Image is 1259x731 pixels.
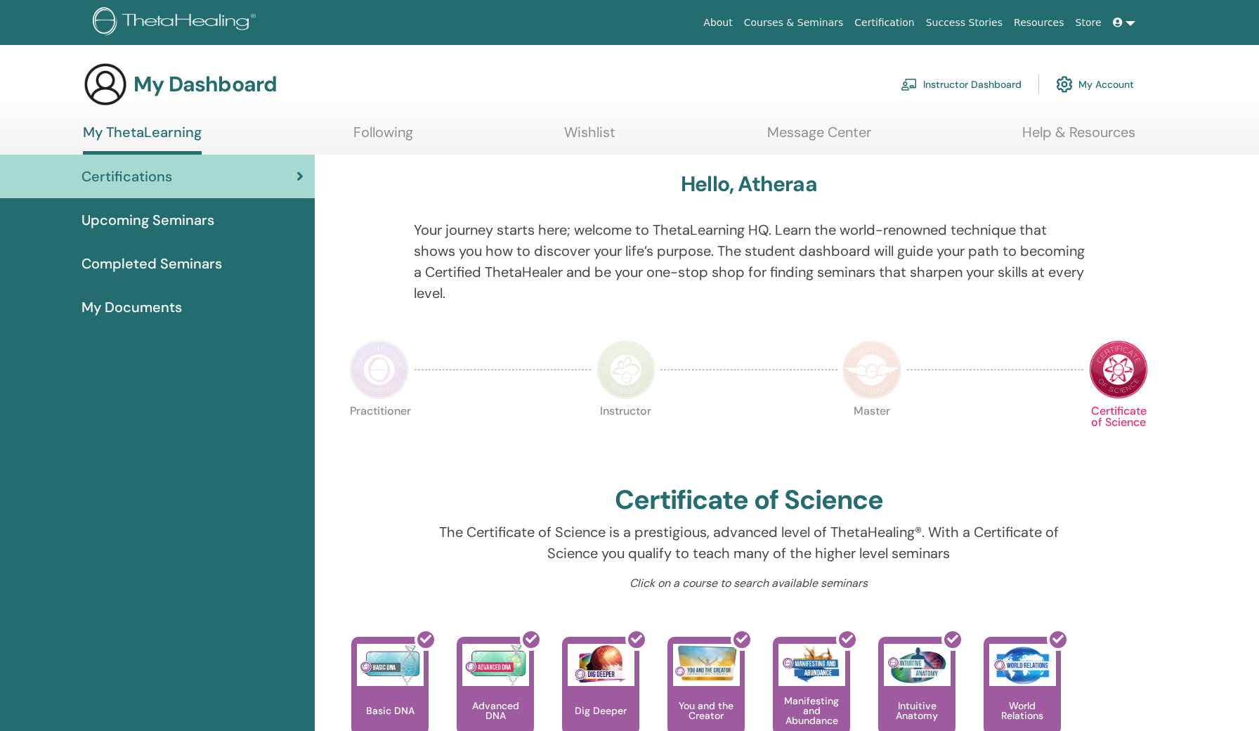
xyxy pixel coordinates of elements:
a: Success Stories [920,10,1008,36]
a: Message Center [767,124,871,151]
p: Master [842,406,901,465]
span: Completed Seminars [81,253,222,274]
img: World Relations [989,644,1056,686]
a: Help & Resources [1022,124,1135,151]
p: Advanced DNA [457,701,534,720]
img: cog.svg [1056,72,1073,96]
p: Manifesting and Abundance [773,696,850,725]
img: logo.png [93,7,261,39]
p: World Relations [984,701,1061,720]
a: Wishlist [564,124,615,151]
img: Certificate of Science [1089,340,1148,399]
a: Following [353,124,413,151]
a: Resources [1008,10,1070,36]
p: Intuitive Anatomy [878,701,955,720]
img: You and the Creator [673,644,740,683]
img: Advanced DNA [462,644,529,686]
img: Master [842,340,901,399]
span: My Documents [81,297,182,318]
a: Courses & Seminars [738,10,849,36]
img: Basic DNA [357,644,424,686]
p: Practitioner [350,406,409,465]
img: Intuitive Anatomy [884,644,951,686]
p: Click on a course to search available seminars [414,575,1085,592]
img: Manifesting and Abundance [778,644,845,686]
p: You and the Creator [667,701,745,720]
p: Instructor [596,406,655,465]
a: Store [1070,10,1107,36]
h2: Certificate of Science [615,484,883,517]
a: My Account [1056,69,1134,100]
a: My ThetaLearning [83,124,202,155]
span: Certifications [81,166,172,187]
img: Dig Deeper [568,644,634,686]
p: The Certificate of Science is a prestigious, advanced level of ThetaHealing®. With a Certificate ... [414,522,1085,564]
img: Practitioner [350,340,409,399]
img: Instructor [596,340,655,399]
a: Instructor Dashboard [901,69,1022,100]
img: chalkboard-teacher.svg [901,78,918,91]
a: Certification [849,10,920,36]
p: Certificate of Science [1089,406,1148,465]
h3: Hello, Atheraa [681,172,817,197]
img: generic-user-icon.jpg [83,62,128,107]
p: Your journey starts here; welcome to ThetaLearning HQ. Learn the world-renowned technique that sh... [414,219,1085,304]
a: About [698,10,738,36]
span: Upcoming Seminars [81,209,214,231]
p: Dig Deeper [569,706,632,716]
h3: My Dashboard [133,72,277,97]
